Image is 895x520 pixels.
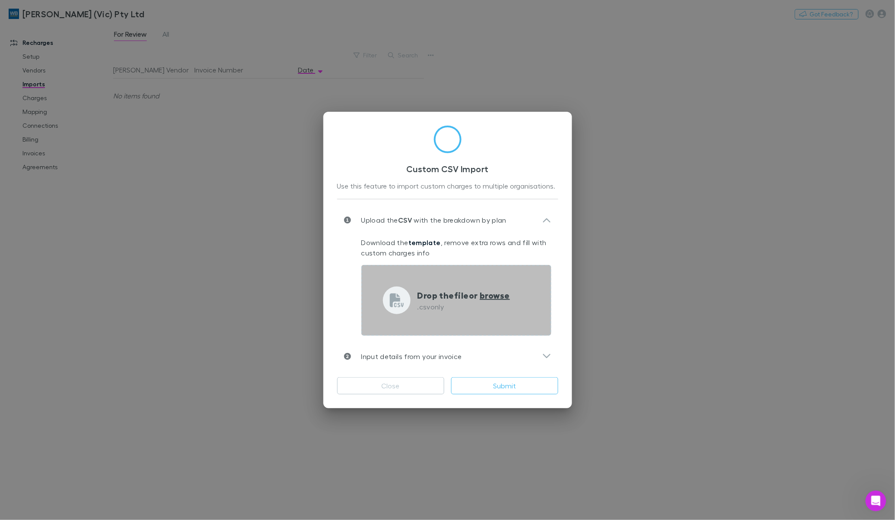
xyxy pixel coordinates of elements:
[351,351,462,362] p: Input details from your invoice
[866,491,886,511] iframe: Intercom live chat
[337,377,444,394] button: Close
[337,164,558,174] h3: Custom CSV Import
[337,181,558,192] div: Use this feature to import custom charges to multiple organisations.
[417,289,510,302] p: Drop the file or
[361,237,551,258] p: Download the , remove extra rows and fill with custom charges info
[480,290,510,301] span: browse
[337,206,558,234] div: Upload theCSV with the breakdown by plan
[351,215,507,225] p: Upload the with the breakdown by plan
[451,377,558,394] button: Submit
[337,343,558,370] div: Input details from your invoice
[417,302,510,312] p: .csv only
[408,238,441,247] a: template
[398,216,412,224] strong: CSV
